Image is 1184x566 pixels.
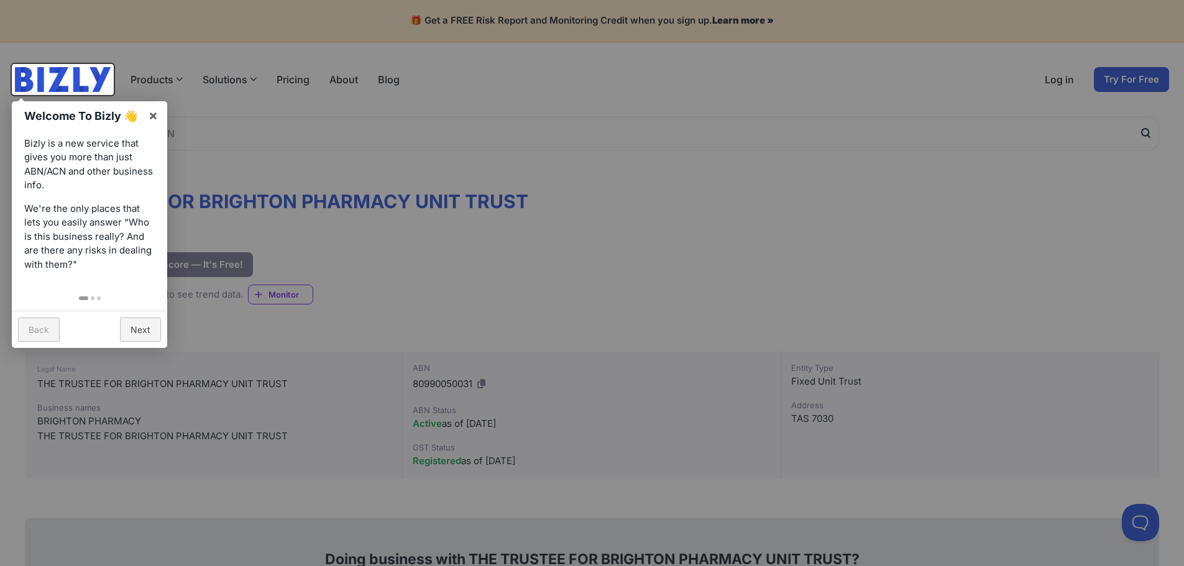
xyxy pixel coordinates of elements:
[24,107,142,124] h1: Welcome To Bizly 👋
[24,137,155,193] p: Bizly is a new service that gives you more than just ABN/ACN and other business info.
[18,317,60,342] a: Back
[139,101,167,129] a: ×
[120,317,161,342] a: Next
[24,202,155,272] p: We're the only places that lets you easily answer “Who is this business really? And are there any...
